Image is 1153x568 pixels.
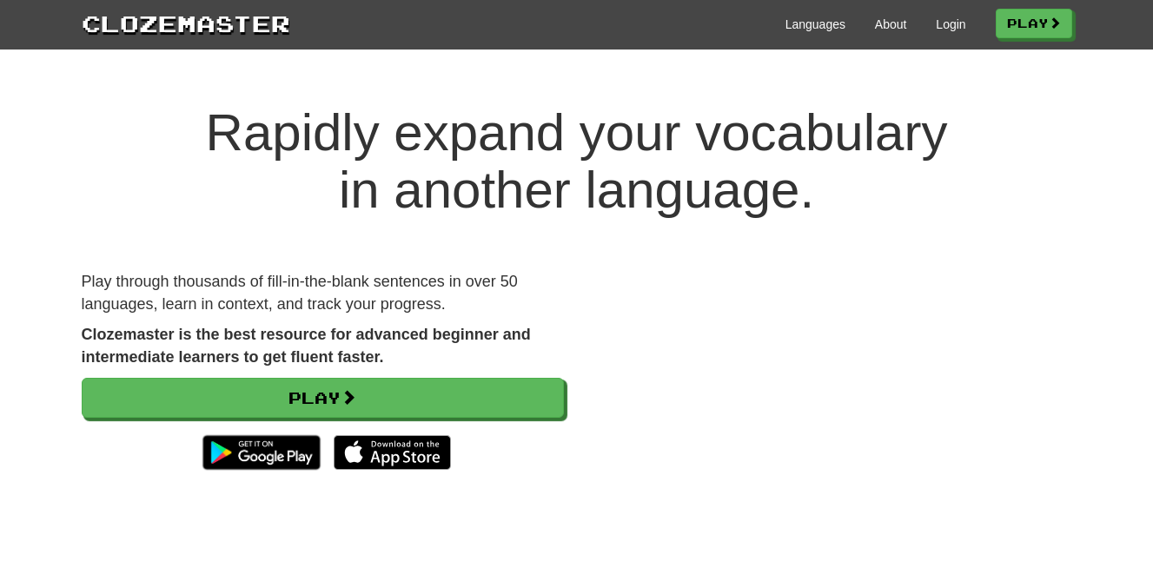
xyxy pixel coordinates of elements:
img: Download_on_the_App_Store_Badge_US-UK_135x40-25178aeef6eb6b83b96f5f2d004eda3bffbb37122de64afbaef7... [334,435,451,470]
p: Play through thousands of fill-in-the-blank sentences in over 50 languages, learn in context, and... [82,271,564,315]
img: Get it on Google Play [194,426,328,479]
a: Play [82,378,564,418]
strong: Clozemaster is the best resource for advanced beginner and intermediate learners to get fluent fa... [82,326,531,366]
a: Play [996,9,1072,38]
a: Login [936,16,965,33]
a: Clozemaster [82,7,290,39]
a: Languages [785,16,845,33]
a: About [875,16,907,33]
